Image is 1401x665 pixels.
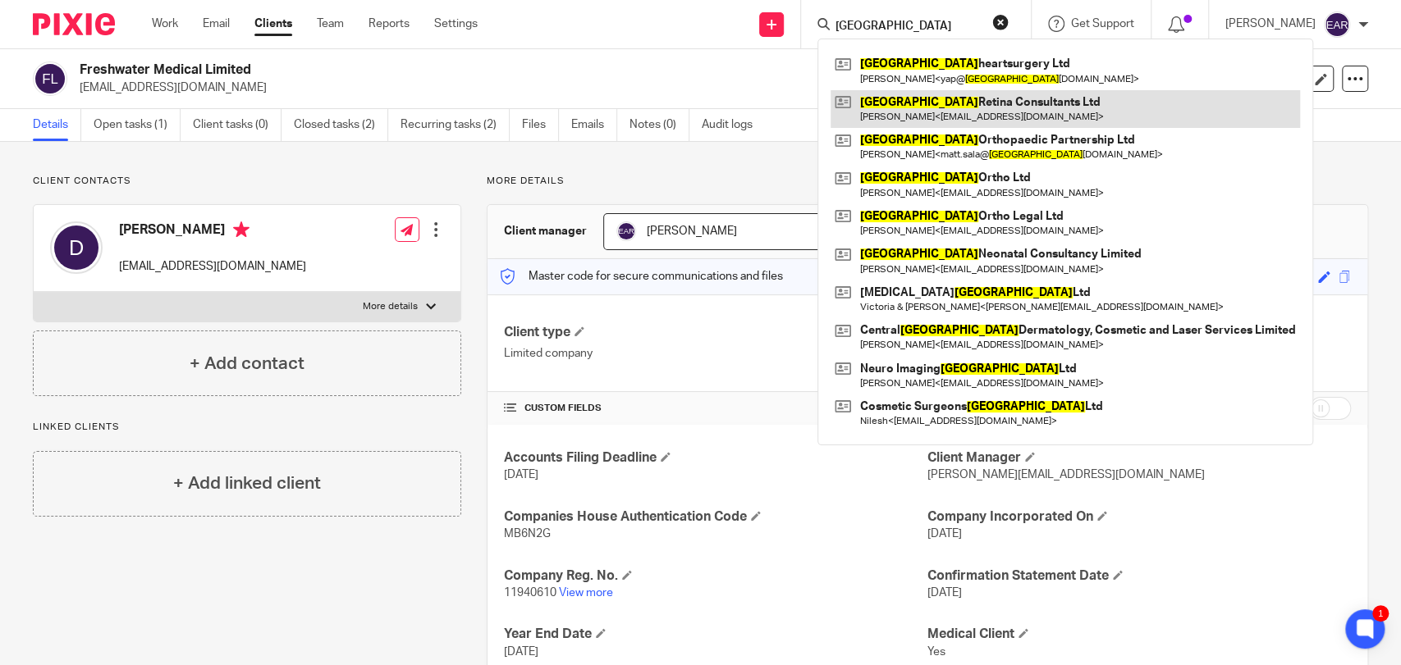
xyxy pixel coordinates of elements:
a: Work [152,16,178,32]
a: Recurring tasks (2) [401,109,510,141]
a: Emails [571,109,617,141]
a: Open tasks (1) [94,109,181,141]
span: 11940610 [504,587,556,599]
h4: Accounts Filing Deadline [504,449,927,467]
p: Linked clients [33,421,461,434]
h4: Company Reg. No. [504,567,927,585]
a: View more [559,587,613,599]
i: Primary [233,221,250,238]
img: svg%3E [50,221,103,274]
h3: Client manager [504,223,587,239]
h4: CUSTOM FIELDS [504,402,927,415]
span: [PERSON_NAME][EMAIL_ADDRESS][DOMAIN_NAME] [927,469,1205,481]
p: More details [487,175,1368,188]
h4: Client Manager [927,449,1351,467]
p: Limited company [504,345,927,362]
span: Yes [927,646,945,658]
span: [DATE] [504,646,538,658]
h4: + Add linked client [173,471,321,496]
h4: Confirmation Statement Date [927,567,1351,585]
a: Reports [369,16,410,32]
h4: Company Incorporated On [927,508,1351,526]
p: [EMAIL_ADDRESS][DOMAIN_NAME] [80,80,1145,96]
h4: + Add contact [190,351,304,376]
img: svg%3E [33,61,67,96]
span: [PERSON_NAME] [647,225,737,237]
a: Closed tasks (2) [294,109,388,141]
a: Team [317,16,344,32]
h4: Medical Client [927,626,1351,643]
button: Clear [992,14,1009,30]
span: [DATE] [504,469,538,481]
h2: Freshwater Medical Limited [80,61,932,79]
a: Details [33,109,81,141]
h4: Companies House Authentication Code [504,508,927,526]
img: svg%3E [1324,11,1350,38]
img: svg%3E [616,221,636,241]
span: MB6N2G [504,528,551,540]
h4: Client type [504,324,927,341]
span: [DATE] [927,528,962,540]
span: [DATE] [927,587,962,599]
a: Email [203,16,230,32]
a: Settings [434,16,478,32]
span: Get Support [1071,18,1134,30]
a: Clients [254,16,292,32]
p: More details [363,300,418,313]
p: [EMAIL_ADDRESS][DOMAIN_NAME] [119,258,306,275]
h4: [PERSON_NAME] [119,221,306,242]
a: Client tasks (0) [193,109,282,141]
a: Notes (0) [630,109,689,141]
input: Search [834,20,982,34]
a: Audit logs [702,109,765,141]
h4: Year End Date [504,626,927,643]
a: Files [522,109,559,141]
p: Master code for secure communications and files [500,268,783,285]
img: Pixie [33,13,115,35]
div: 1 [1372,605,1389,622]
p: Client contacts [33,175,461,188]
p: [PERSON_NAME] [1225,16,1316,32]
